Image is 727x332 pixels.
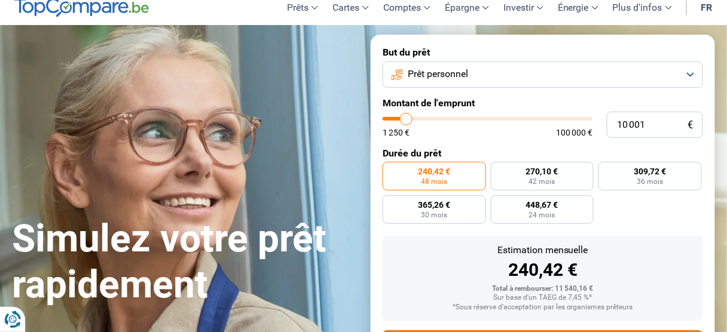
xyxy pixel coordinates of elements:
[392,285,694,293] div: Total à rembourser: 11 540,16 €
[392,245,694,255] div: Estimation mensuelle
[408,67,468,81] span: Prêt personnel
[12,216,356,308] h1: Simulez votre prêt rapidement
[529,178,555,185] span: 42 mois
[418,201,450,209] span: 365,26 €
[556,128,592,137] span: 100 000 €
[529,211,555,219] span: 24 mois
[421,211,447,219] span: 30 mois
[634,167,667,176] span: 309,72 €
[383,128,410,137] span: 1 250 €
[383,47,703,58] label: But du prêt
[637,178,664,185] span: 36 mois
[392,261,694,279] div: 240,42 €
[392,303,694,312] div: *Sous réserve d'acceptation par les organismes prêteurs
[392,294,694,302] div: Sur base d'un TAEG de 7,45 %*
[526,201,558,209] span: 448,67 €
[383,147,703,159] label: Durée du prêt
[421,178,447,185] span: 48 mois
[688,120,694,130] span: €
[383,97,703,109] label: Montant de l'emprunt
[526,167,558,176] span: 270,10 €
[383,62,703,88] button: Prêt personnel
[418,167,450,176] span: 240,42 €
